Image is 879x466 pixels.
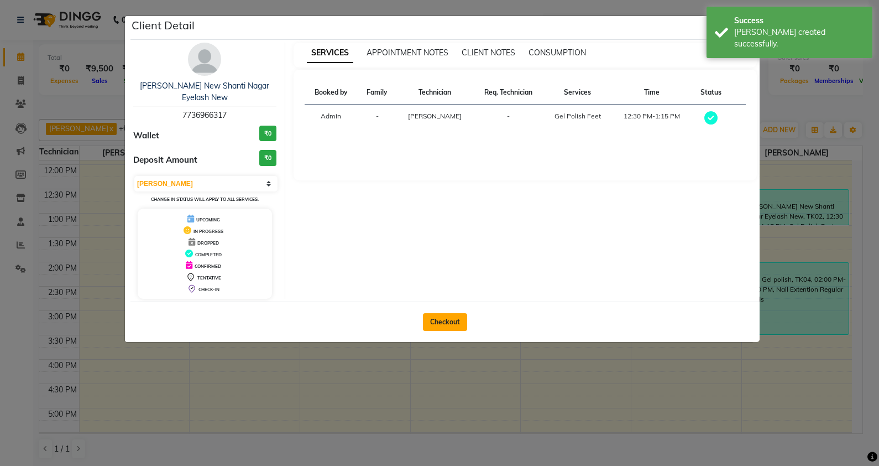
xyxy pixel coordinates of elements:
span: IN PROGRESS [193,229,223,234]
span: CHECK-IN [198,287,219,292]
span: [PERSON_NAME] [408,112,462,120]
span: CLIENT NOTES [462,48,515,58]
span: TENTATIVE [197,275,221,281]
span: COMPLETED [195,252,222,257]
span: CONFIRMED [195,263,221,269]
th: Req. Technician [473,81,543,105]
button: Checkout [423,313,467,331]
span: DROPPED [197,240,219,246]
th: Technician [397,81,473,105]
h3: ₹0 [259,126,276,142]
div: Bill created successfully. [734,27,864,50]
th: Time [611,81,691,105]
img: avatar [188,43,221,76]
td: - [473,105,543,133]
div: Gel Polish Feet [550,111,605,121]
td: 12:30 PM-1:15 PM [611,105,691,133]
span: UPCOMING [196,217,220,222]
h3: ₹0 [259,150,276,166]
span: Deposit Amount [133,154,197,167]
span: Wallet [133,130,159,142]
a: [PERSON_NAME] New Shanti Nagar Eyelash New [140,81,269,102]
td: - [358,105,397,133]
span: APPOINTMENT NOTES [367,48,448,58]
small: Change in status will apply to all services. [151,196,259,202]
td: Admin [305,105,358,133]
span: SERVICES [307,43,353,63]
span: CONSUMPTION [529,48,586,58]
div: Success [734,15,864,27]
th: Booked by [305,81,358,105]
th: Services [543,81,612,105]
span: 7736966317 [182,110,227,120]
th: Status [692,81,731,105]
h5: Client Detail [132,17,195,34]
th: Family [358,81,397,105]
